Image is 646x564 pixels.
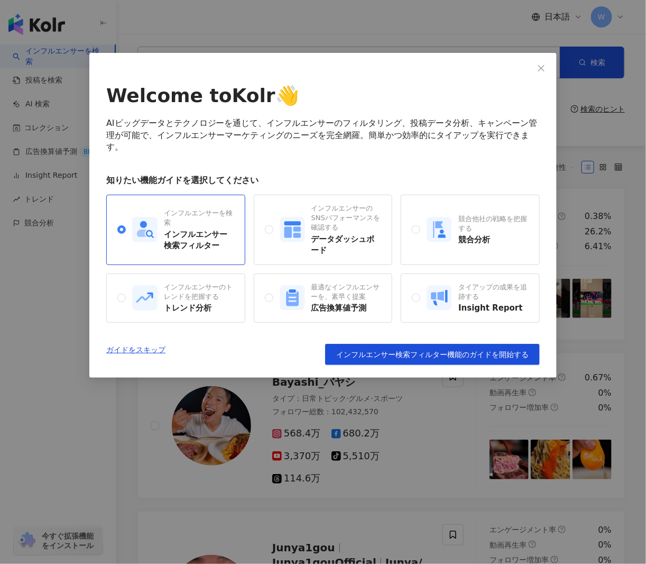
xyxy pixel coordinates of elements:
[458,214,528,233] div: 競合他社の戦略を把握する
[325,344,540,365] button: インフルエンサー検索フィルター機能のガイドを開始する
[531,58,552,79] button: Close
[164,229,234,251] div: インフルエンサー検索フィルター
[106,175,540,186] div: 知りたい機能ガイドを選択してください
[336,350,529,359] span: インフルエンサー検索フィルター機能のガイドを開始する
[164,208,234,228] div: インフルエンサーを検索
[106,344,165,365] a: ガイドをスキップ
[164,303,234,314] div: トレンド分析
[311,234,381,256] div: データダッシュボード
[311,303,381,314] div: 広告換算値予測
[106,117,540,153] div: AIビッグデータとテクノロジーを通じて、インフルエンサーのフィルタリング、投稿データ分析、キャンペーン管理が可能で、インフルエンサーマーケティングのニーズを完全網羅。簡単かつ効率的にタイアップを...
[106,83,540,109] div: Welcome to Kolr 👋
[311,204,381,233] div: インフルエンサーのSNSパフォーマンスを確認する
[537,64,546,72] span: close
[311,283,381,302] div: 最適なインフルエンサーを、素早く提案
[458,234,528,245] div: 競合分析
[164,283,234,302] div: インフルエンサーのトレンドを把握する
[458,303,528,314] div: Insight Report
[458,283,528,302] div: タイアップの成果を追跡する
